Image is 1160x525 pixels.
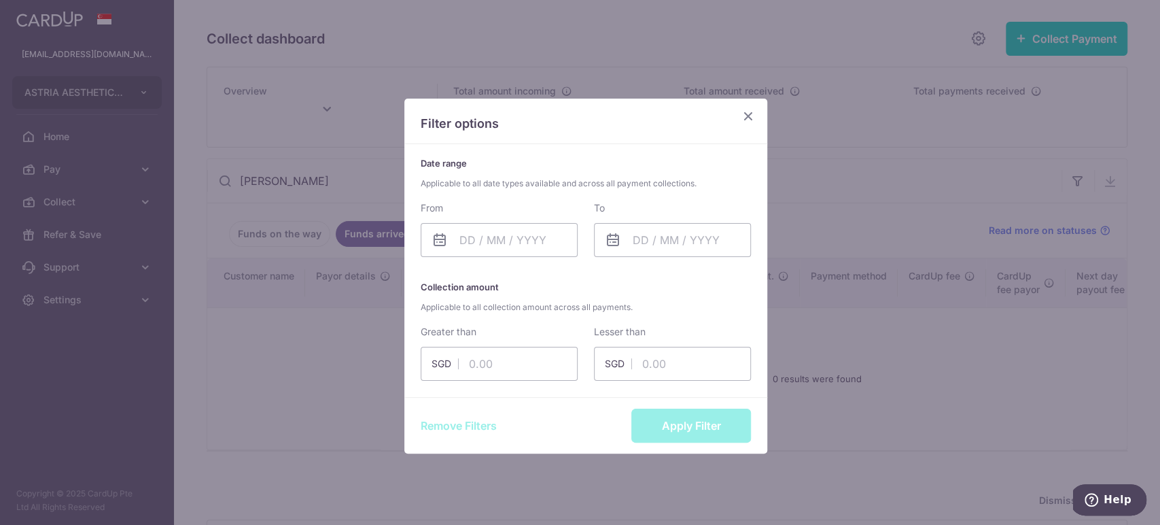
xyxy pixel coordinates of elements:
input: 0.00 [594,347,751,381]
p: Date range [421,155,751,190]
label: To [594,201,605,215]
p: Collection amount [421,279,751,314]
label: From [421,201,443,215]
label: Greater than [421,325,476,339]
iframe: Opens a widget where you can find more information [1073,484,1146,518]
input: DD / MM / YYYY [421,223,578,257]
span: Help [31,10,58,22]
label: Lesser than [594,325,646,339]
span: SGD [605,357,632,371]
input: DD / MM / YYYY [594,223,751,257]
button: Close [740,108,756,124]
span: Applicable to all date types available and across all payment collections. [421,177,751,190]
span: Applicable to all collection amount across all payments. [421,301,751,314]
p: Filter options [421,115,751,133]
span: SGD [432,357,459,371]
input: 0.00 [421,347,578,381]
